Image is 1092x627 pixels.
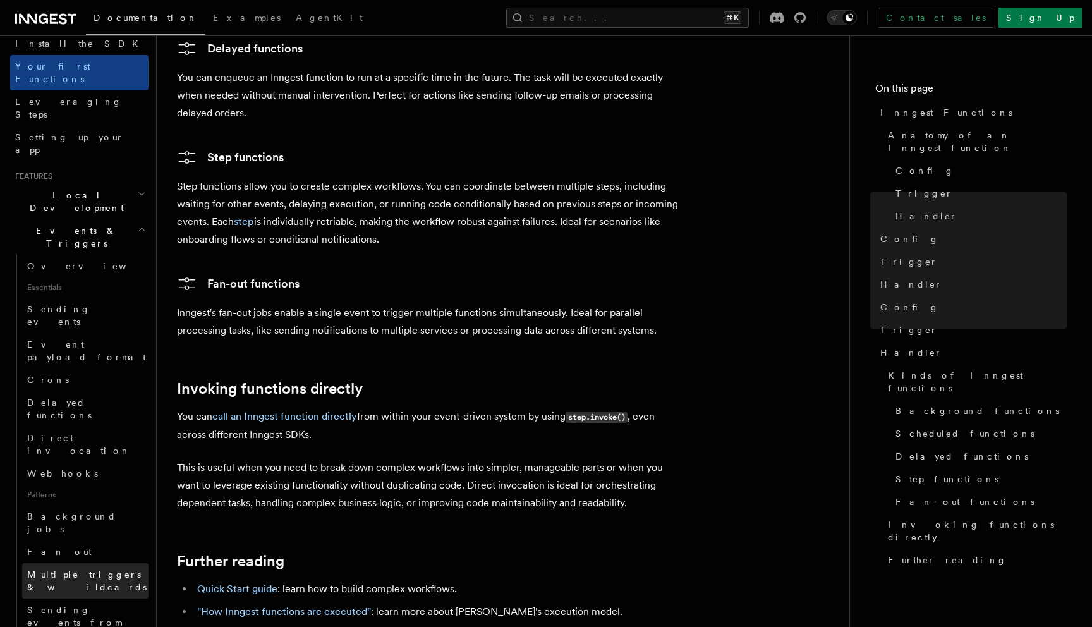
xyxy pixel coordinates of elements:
span: Fan-out functions [895,496,1034,508]
a: "How Inngest functions are executed" [197,606,371,618]
p: Inngest's fan-out jobs enable a single event to trigger multiple functions simultaneously. Ideal ... [177,304,682,339]
p: You can from within your event-driven system by using , even across different Inngest SDKs. [177,408,682,444]
span: AgentKit [296,13,363,23]
a: Your first Functions [10,55,149,90]
span: Events & Triggers [10,224,138,250]
a: Documentation [86,4,205,35]
p: You can enqueue an Inngest function to run at a specific time in the future. The task will be exe... [177,69,682,122]
span: Trigger [880,255,938,268]
a: Background functions [890,399,1067,422]
span: Trigger [880,324,938,336]
span: Direct invocation [27,433,131,456]
span: Event payload format [27,339,146,362]
h4: On this page [875,81,1067,101]
span: Overview [27,261,157,271]
span: Handler [880,278,942,291]
a: AgentKit [288,4,370,34]
a: Fan-out functions [177,274,300,294]
a: Trigger [875,319,1067,341]
a: Fan-out functions [890,490,1067,513]
a: Step functions [177,147,284,167]
span: Inngest Functions [880,106,1012,119]
span: Config [880,233,939,245]
a: Sign Up [998,8,1082,28]
span: Features [10,171,52,181]
span: Invoking functions directly [888,518,1067,544]
a: Config [890,159,1067,182]
a: Invoking functions directly [883,513,1067,549]
a: Crons [22,368,149,391]
a: Examples [205,4,288,34]
a: Install the SDK [10,32,149,55]
a: Inngest Functions [875,101,1067,124]
span: Handler [880,346,942,359]
a: Further reading [883,549,1067,571]
a: Handler [875,273,1067,296]
span: Anatomy of an Inngest function [888,129,1067,154]
a: Handler [890,205,1067,228]
p: This is useful when you need to break down complex workflows into simpler, manageable parts or wh... [177,459,682,512]
span: Further reading [888,554,1007,566]
span: Your first Functions [15,61,90,84]
a: Webhooks [22,462,149,485]
a: Delayed functions [22,391,149,427]
span: Setting up your app [15,132,124,155]
button: Local Development [10,184,149,219]
button: Toggle dark mode [827,10,857,25]
a: Quick Start guide [197,583,277,595]
a: Scheduled functions [890,422,1067,445]
a: Config [875,296,1067,319]
span: Background jobs [27,511,116,534]
li: : learn more about [PERSON_NAME]'s execution model. [193,603,682,621]
a: Step functions [890,468,1067,490]
a: call an Inngest function directly [212,410,357,422]
a: Delayed functions [177,39,303,59]
span: Patterns [22,485,149,505]
a: Kinds of Inngest functions [883,364,1067,399]
a: Multiple triggers & wildcards [22,563,149,599]
span: Handler [895,210,957,222]
a: Anatomy of an Inngest function [883,124,1067,159]
span: Trigger [895,187,953,200]
span: Background functions [895,405,1059,417]
span: Examples [213,13,281,23]
code: step.invoke() [566,412,628,423]
span: Leveraging Steps [15,97,122,119]
a: Invoking functions directly [177,380,363,398]
a: Trigger [890,182,1067,205]
a: Sending events [22,298,149,333]
span: Documentation [94,13,198,23]
a: Trigger [875,250,1067,273]
a: step [234,216,254,228]
span: Delayed functions [27,398,92,420]
span: Fan out [27,547,92,557]
span: Local Development [10,189,138,214]
span: Step functions [895,473,998,485]
a: Contact sales [878,8,993,28]
span: Delayed functions [895,450,1028,463]
button: Events & Triggers [10,219,149,255]
span: Config [880,301,939,313]
a: Fan out [22,540,149,563]
span: Webhooks [27,468,98,478]
span: Scheduled functions [895,427,1034,440]
a: Background jobs [22,505,149,540]
span: Kinds of Inngest functions [888,369,1067,394]
li: : learn how to build complex workflows. [193,580,682,598]
span: Sending events [27,304,90,327]
a: Config [875,228,1067,250]
kbd: ⌘K [724,11,741,24]
a: Overview [22,255,149,277]
a: Delayed functions [890,445,1067,468]
button: Search...⌘K [506,8,749,28]
a: Event payload format [22,333,149,368]
span: Multiple triggers & wildcards [27,569,147,592]
a: Setting up your app [10,126,149,161]
a: Further reading [177,552,284,570]
span: Config [895,164,954,177]
span: Install the SDK [15,39,146,49]
span: Essentials [22,277,149,298]
a: Handler [875,341,1067,364]
a: Leveraging Steps [10,90,149,126]
p: Step functions allow you to create complex workflows. You can coordinate between multiple steps, ... [177,178,682,248]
